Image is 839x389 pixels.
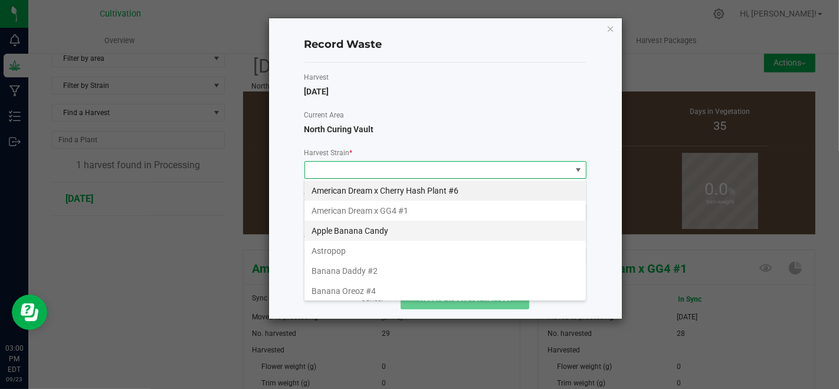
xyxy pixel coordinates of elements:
h4: Record Waste [304,37,586,53]
label: Current Area [304,110,586,120]
li: American Dream x Cherry Hash Plant #6 [304,181,586,201]
span: North Curing Vault [304,125,374,134]
span: [DATE] [304,87,329,96]
li: Banana Oreoz #4 [304,281,586,301]
li: American Dream x GG4 #1 [304,201,586,221]
li: Astropop [304,241,586,261]
li: Apple Banana Candy [304,221,586,241]
li: Banana Daddy #2 [304,261,586,281]
label: Harvest Strain [304,148,586,158]
iframe: Resource center [12,295,47,330]
label: Harvest [304,72,586,83]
